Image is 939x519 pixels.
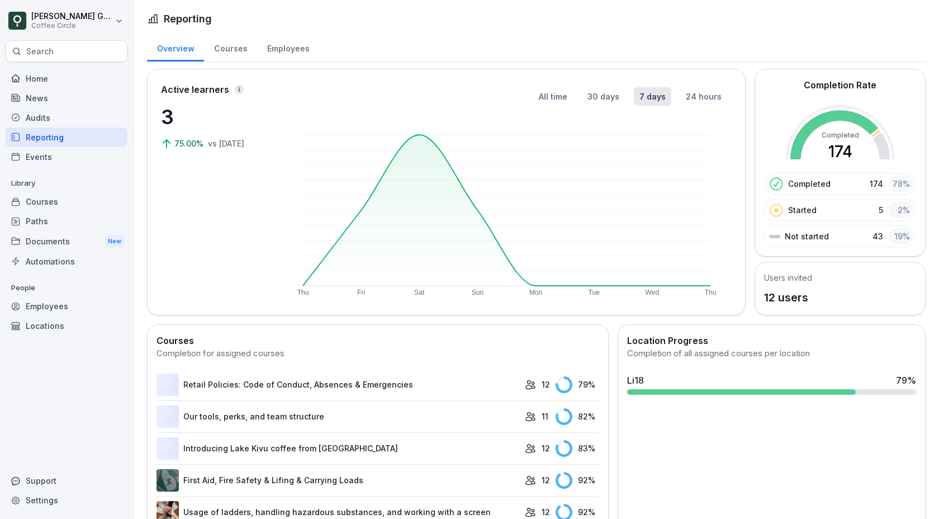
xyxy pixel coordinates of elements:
[6,231,127,252] a: DocumentsNew
[788,178,831,190] p: Completed
[6,108,127,128] a: Audits
[156,334,599,347] h2: Courses
[705,289,717,296] text: Thu
[357,289,365,296] text: Fri
[156,469,179,492] img: uvjcju7t1i9oexmpfrpvs2ug.png
[556,408,599,425] div: 82 %
[257,33,319,62] a: Employees
[6,316,127,336] a: Locations
[297,289,309,296] text: Thu
[879,204,883,216] p: 5
[26,46,54,57] p: Search
[156,347,599,360] div: Completion for assigned courses
[804,78,876,92] h2: Completion Rate
[6,174,127,192] p: Library
[764,272,812,284] h5: Users invited
[147,33,204,62] a: Overview
[6,279,127,297] p: People
[627,374,644,387] div: Li18
[542,474,550,486] p: 12
[589,289,600,296] text: Tue
[889,228,913,244] div: 19 %
[31,22,113,30] p: Coffee Circle
[6,252,127,271] a: Automations
[556,440,599,457] div: 83 %
[680,87,727,106] button: 24 hours
[156,469,519,492] a: First Aid, Fire Safety & Lifing & Carrying Loads
[6,69,127,88] a: Home
[634,87,671,106] button: 7 days
[533,87,573,106] button: All time
[164,11,212,26] h1: Reporting
[889,202,913,218] div: 2 %
[6,296,127,316] a: Employees
[161,83,229,96] p: Active learners
[896,374,916,387] div: 79 %
[623,369,921,399] a: Li1879%
[156,374,519,396] a: Retail Policies: Code of Conduct, Absences & Emergencies
[582,87,625,106] button: 30 days
[208,138,244,149] p: vs [DATE]
[6,192,127,211] a: Courses
[156,437,519,460] a: Introducing Lake Kivu coffee from [GEOGRAPHIC_DATA]
[6,128,127,147] a: Reporting
[472,289,483,296] text: Sun
[6,231,127,252] div: Documents
[872,230,883,242] p: 43
[6,490,127,510] a: Settings
[6,471,127,490] div: Support
[542,506,550,518] p: 12
[6,147,127,167] a: Events
[542,379,550,390] p: 12
[627,347,916,360] div: Completion of all assigned courses per location
[889,176,913,192] div: 78 %
[156,405,519,428] a: Our tools, perks, and team structure
[6,88,127,108] a: News
[6,211,127,231] a: Paths
[556,472,599,489] div: 92 %
[542,411,548,422] p: 11
[174,138,206,149] p: 75.00%
[646,289,659,296] text: Wed
[785,230,829,242] p: Not started
[414,289,425,296] text: Sat
[764,289,812,306] p: 12 users
[31,12,113,21] p: [PERSON_NAME] Grioui
[556,376,599,393] div: 79 %
[105,235,124,248] div: New
[788,204,817,216] p: Started
[542,442,550,454] p: 12
[204,33,257,62] a: Courses
[161,102,273,132] p: 3
[627,334,916,347] h2: Location Progress
[529,289,542,296] text: Mon
[870,178,883,190] p: 174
